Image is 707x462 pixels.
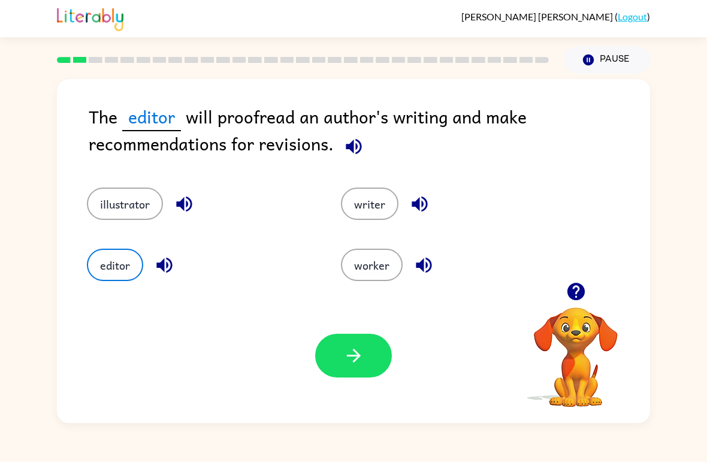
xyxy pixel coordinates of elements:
[618,11,647,22] a: Logout
[89,103,650,164] div: The will proofread an author's writing and make recommendations for revisions.
[57,5,123,31] img: Literably
[461,11,650,22] div: ( )
[563,46,650,74] button: Pause
[461,11,615,22] span: [PERSON_NAME] [PERSON_NAME]
[122,103,181,131] span: editor
[87,249,143,281] button: editor
[341,188,398,220] button: writer
[516,289,636,409] video: Your browser must support playing .mp4 files to use Literably. Please try using another browser.
[87,188,163,220] button: illustrator
[341,249,403,281] button: worker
